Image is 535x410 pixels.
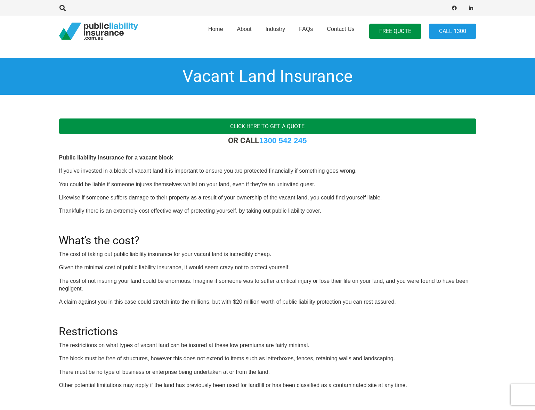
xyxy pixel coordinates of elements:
[59,382,476,389] p: Other potential limitations may apply if the land has previously been used for landfill or has be...
[59,277,476,293] p: The cost of not insuring your land could be enormous. Imagine if someone was to suffer a critical...
[59,264,476,271] p: Given the minimal cost of public liability insurance, it would seem crazy not to protect yourself.
[59,298,476,306] p: A claim against you in this case could stretch into the millions, but with $20 million worth of p...
[467,3,476,13] a: LinkedIn
[59,207,476,215] p: Thankfully there is an extremely cost effective way of protecting yourself, by taking out public ...
[59,118,476,134] a: Click here to get a quote
[59,317,476,338] h2: Restrictions
[59,251,476,258] p: The cost of taking out public liability insurance for your vacant land is incredibly cheap.
[228,136,307,145] strong: OR CALL
[265,26,285,32] span: Industry
[450,3,460,13] a: Facebook
[429,24,476,39] a: Call 1300
[59,225,476,247] h2: What’s the cost?
[299,26,313,32] span: FAQs
[230,14,259,49] a: About
[59,23,138,40] a: pli_logotransparent
[59,181,476,188] p: You could be liable if someone injures themselves whilst on your land, even if they’re an uninvit...
[208,26,223,32] span: Home
[237,26,252,32] span: About
[369,24,421,39] a: FREE QUOTE
[59,155,173,161] b: Public liability insurance for a vacant block
[59,355,476,362] p: The block must be free of structures, however this does not extend to items such as letterboxes, ...
[292,14,320,49] a: FAQs
[56,5,70,11] a: Search
[59,194,476,202] p: Likewise if someone suffers damage to their property as a result of your ownership of the vacant ...
[59,167,476,175] p: If you’ve invested in a block of vacant land it is important to ensure you are protected financia...
[320,14,361,49] a: Contact Us
[259,136,307,145] a: 1300 542 245
[59,342,476,349] p: The restrictions on what types of vacant land can be insured at these low premiums are fairly min...
[258,14,292,49] a: Industry
[201,14,230,49] a: Home
[59,368,476,376] p: There must be no type of business or enterprise being undertaken at or from the land.
[327,26,354,32] span: Contact Us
